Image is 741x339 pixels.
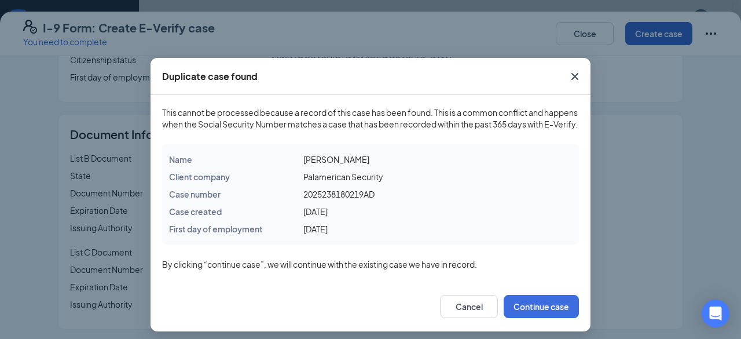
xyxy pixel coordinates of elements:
[303,224,328,234] span: [DATE]
[169,189,221,199] span: Case number
[303,189,375,199] span: 2025238180219AD
[162,70,258,83] div: Duplicate case found
[303,172,383,182] span: Palamerican Security
[162,258,579,270] span: By clicking “continue case”, we will continue with the existing case we have in record.
[162,107,579,130] span: This cannot be processed because a record of this case has been found. This is a common conflict ...
[559,58,590,95] button: Close
[303,206,328,217] span: [DATE]
[504,295,579,318] button: Continue case
[169,172,230,182] span: Client company
[303,154,369,165] span: [PERSON_NAME]
[169,224,263,234] span: First day of employment
[440,295,498,318] button: Cancel
[169,206,222,217] span: Case created
[702,300,729,327] div: Open Intercom Messenger
[169,154,192,165] span: Name
[568,70,582,83] svg: Cross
